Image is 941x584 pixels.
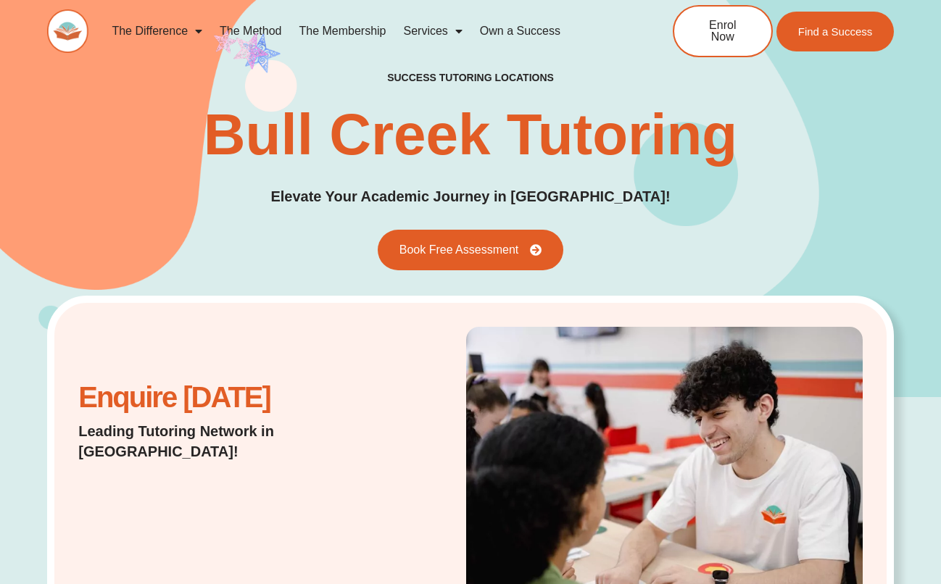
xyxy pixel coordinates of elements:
a: Book Free Assessment [378,230,564,270]
a: Own a Success [471,14,569,48]
p: Leading Tutoring Network in [GEOGRAPHIC_DATA]! [78,421,379,462]
span: Book Free Assessment [399,244,519,256]
a: The Difference [103,14,211,48]
h2: Enquire [DATE] [78,388,379,406]
nav: Menu [103,14,624,48]
a: The Method [211,14,290,48]
h2: success tutoring locations [387,71,554,84]
a: Services [395,14,471,48]
span: Find a Success [798,26,873,37]
a: Enrol Now [673,5,773,57]
h1: Bull Creek Tutoring [204,106,737,164]
a: The Membership [290,14,394,48]
p: Elevate Your Academic Journey in [GEOGRAPHIC_DATA]! [270,185,670,208]
span: Enrol Now [696,20,750,43]
a: Find a Success [776,12,895,51]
